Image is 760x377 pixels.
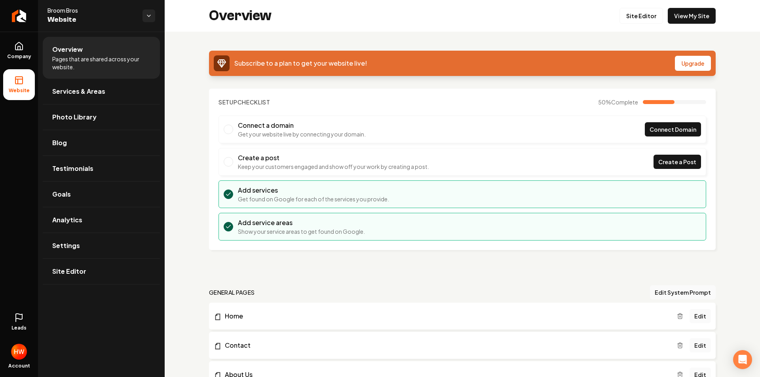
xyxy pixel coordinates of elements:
[52,189,71,199] span: Goals
[3,307,35,337] a: Leads
[43,233,160,258] a: Settings
[238,163,429,171] p: Keep your customers engaged and show off your work by creating a post.
[690,338,711,352] a: Edit
[4,53,34,60] span: Company
[52,55,150,71] span: Pages that are shared across your website.
[11,341,27,360] button: Open user button
[52,87,105,96] span: Services & Areas
[611,99,638,106] span: Complete
[209,288,255,296] h2: general pages
[209,8,272,24] h2: Overview
[43,130,160,155] a: Blog
[52,138,67,148] span: Blog
[214,311,677,321] a: Home
[52,164,93,173] span: Testimonials
[238,121,366,130] h3: Connect a domain
[43,156,160,181] a: Testimonials
[47,14,136,25] span: Website
[668,8,716,24] a: View My Site
[238,130,366,138] p: Get your website live by connecting your domain.
[43,207,160,233] a: Analytics
[238,153,429,163] h3: Create a post
[3,35,35,66] a: Company
[238,195,389,203] p: Get found on Google for each of the services you provide.
[654,155,701,169] a: Create a Post
[645,122,701,136] a: Connect Domain
[52,241,80,250] span: Settings
[6,87,33,94] span: Website
[52,45,83,54] span: Overview
[238,218,365,227] h3: Add service areas
[690,309,711,323] a: Edit
[218,98,270,106] h2: Checklist
[238,227,365,235] p: Show your service areas to get found on Google.
[47,6,136,14] span: Broom Bros
[52,112,97,122] span: Photo Library
[218,99,237,106] span: Setup
[11,325,27,331] span: Leads
[234,59,367,67] span: Subscribe to a plan to get your website live!
[598,98,638,106] span: 50 %
[52,215,82,225] span: Analytics
[43,182,160,207] a: Goals
[43,104,160,130] a: Photo Library
[650,285,716,299] button: Edit System Prompt
[619,8,663,24] a: Site Editor
[658,158,696,166] span: Create a Post
[12,9,27,22] img: Rebolt Logo
[733,350,752,369] div: Open Intercom Messenger
[43,259,160,284] a: Site Editor
[214,341,677,350] a: Contact
[11,344,27,360] img: HSA Websites
[8,363,30,369] span: Account
[238,186,389,195] h3: Add services
[650,125,696,134] span: Connect Domain
[675,56,711,71] button: Upgrade
[52,267,86,276] span: Site Editor
[43,79,160,104] a: Services & Areas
